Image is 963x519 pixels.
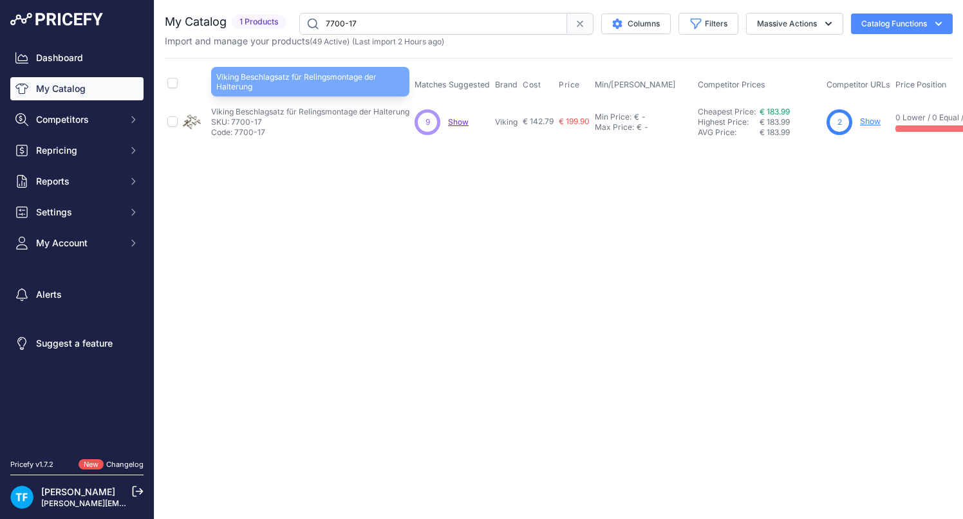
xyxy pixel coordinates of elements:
[310,37,350,46] span: ( )
[10,46,144,444] nav: Sidebar
[36,144,120,157] span: Repricing
[639,112,646,122] div: -
[523,80,543,90] button: Cost
[211,107,409,117] p: Viking Beschlagsatz für Relingsmontage der Halterung
[10,332,144,355] a: Suggest a feature
[595,122,634,132] div: Max Price:
[595,112,631,122] div: Min Price:
[760,107,790,116] a: € 183.99
[837,116,842,128] span: 2
[448,117,469,127] a: Show
[523,80,541,90] span: Cost
[106,460,144,469] a: Changelog
[827,80,890,89] span: Competitor URLs
[698,117,760,127] div: Highest Price:
[36,113,120,126] span: Competitors
[523,116,554,126] span: € 142.79
[698,127,760,138] div: AVG Price:
[36,206,120,219] span: Settings
[10,459,53,470] div: Pricefy v1.7.2
[601,14,671,34] button: Columns
[10,13,103,26] img: Pricefy Logo
[10,283,144,306] a: Alerts
[10,201,144,224] button: Settings
[895,80,946,89] span: Price Position
[299,13,567,35] input: Search
[41,486,115,497] a: [PERSON_NAME]
[860,116,881,126] a: Show
[352,37,444,46] span: (Last import 2 Hours ago)
[10,108,144,131] button: Competitors
[41,498,303,508] a: [PERSON_NAME][EMAIL_ADDRESS][PERSON_NAME][DOMAIN_NAME]
[232,15,286,30] span: 1 Products
[637,122,642,132] div: €
[36,175,120,188] span: Reports
[10,232,144,255] button: My Account
[211,127,409,138] p: Code: 7700-17
[559,116,590,126] span: € 199.90
[211,67,409,96] div: Viking Beschlagsatz für Relingsmontage der Halterung
[760,127,821,138] div: € 183.99
[10,77,144,100] a: My Catalog
[165,35,444,48] p: Import and manage your products
[10,46,144,69] a: Dashboard
[760,117,790,127] span: € 183.99
[312,37,347,46] a: 49 Active
[165,13,227,31] h2: My Catalog
[10,170,144,193] button: Reports
[851,14,953,34] button: Catalog Functions
[559,80,583,90] button: Price
[698,80,765,89] span: Competitor Prices
[634,112,639,122] div: €
[642,122,648,132] div: -
[10,139,144,162] button: Repricing
[495,80,518,89] span: Brand
[595,80,676,89] span: Min/[PERSON_NAME]
[79,459,104,470] span: New
[425,116,430,128] span: 9
[698,107,756,116] a: Cheapest Price:
[415,80,490,89] span: Matches Suggested
[559,80,580,90] span: Price
[746,13,843,35] button: Massive Actions
[495,117,518,127] p: Viking
[211,117,409,127] p: SKU: 7700-17
[678,13,738,35] button: Filters
[36,237,120,250] span: My Account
